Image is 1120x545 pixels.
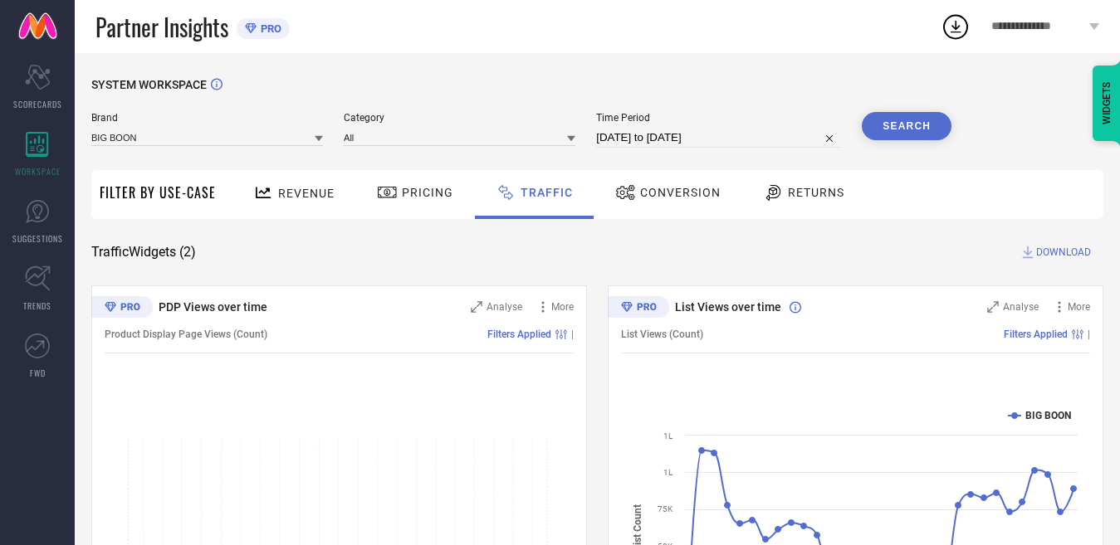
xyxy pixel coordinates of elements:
[663,431,673,440] text: 1L
[95,10,228,44] span: Partner Insights
[402,186,453,199] span: Pricing
[862,112,951,140] button: Search
[1036,244,1091,260] span: DOWNLOAD
[91,78,207,91] span: SYSTEM WORKSPACE
[344,112,575,124] span: Category
[23,299,51,312] span: TRENDS
[788,186,844,199] span: Returns
[663,468,673,477] text: 1L
[487,301,522,313] span: Analyse
[987,301,999,313] svg: Zoom
[571,328,574,340] span: |
[608,296,669,321] div: Premium
[551,301,574,313] span: More
[15,165,61,178] span: WORKSPACE
[596,128,841,148] input: Select time period
[487,328,551,340] span: Filters Applied
[1003,301,1039,313] span: Analyse
[1088,328,1090,340] span: |
[91,244,196,260] span: Traffic Widgets ( 2 )
[12,232,63,245] span: SUGGESTIONS
[278,187,335,200] span: Revenue
[621,328,703,340] span: List Views (Count)
[1004,328,1068,340] span: Filters Applied
[30,367,46,379] span: FWD
[105,328,267,340] span: Product Display Page Views (Count)
[91,112,323,124] span: Brand
[100,182,216,202] span: Filter By Use-Case
[941,12,971,41] div: Open download list
[1068,301,1090,313] span: More
[1025,410,1071,421] text: BIG BOON
[91,296,153,321] div: Premium
[596,112,841,124] span: Time Period
[13,98,62,110] span: SCORECARDS
[159,300,267,314] span: PDP Views over time
[640,186,721,199] span: Conversion
[658,504,673,513] text: 75K
[257,22,281,35] span: PRO
[521,186,573,199] span: Traffic
[471,301,482,313] svg: Zoom
[675,300,781,314] span: List Views over time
